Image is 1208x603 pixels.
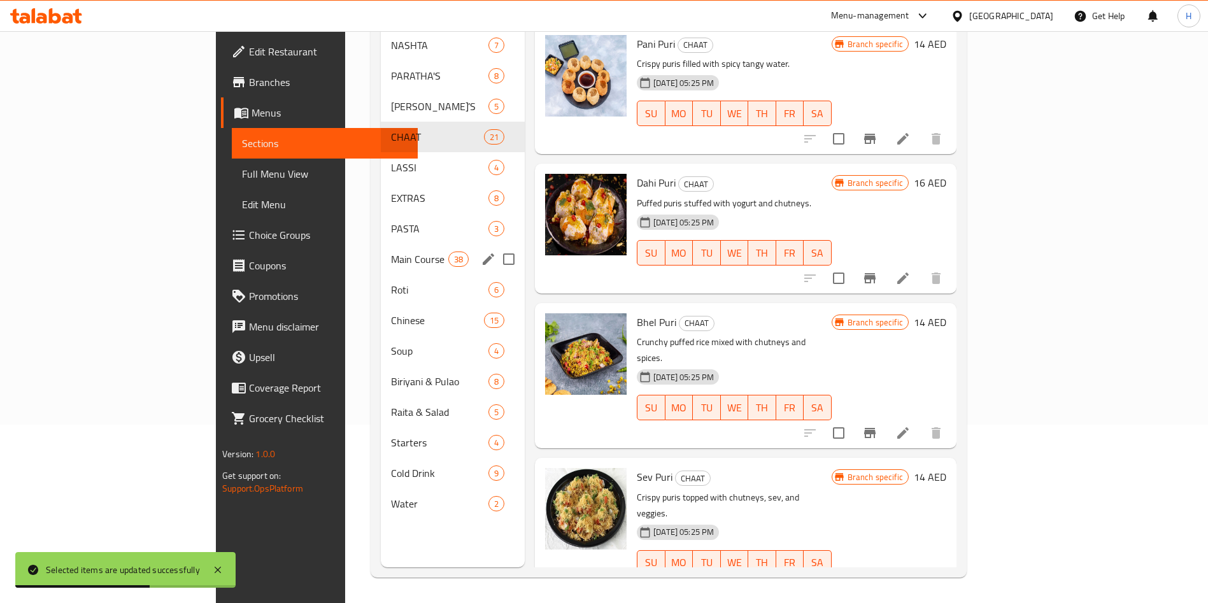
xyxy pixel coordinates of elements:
[809,553,827,572] span: SA
[637,334,832,366] p: Crunchy puffed rice mixed with chutneys and spices.
[381,183,525,213] div: EXTRAS8
[391,38,488,53] span: NASHTA
[809,399,827,417] span: SA
[381,213,525,244] div: PASTA3
[381,336,525,366] div: Soup4
[489,39,504,52] span: 7
[914,313,946,331] h6: 14 AED
[914,174,946,192] h6: 16 AED
[637,56,832,72] p: Crispy puris filled with spicy tangy water.
[381,122,525,152] div: CHAAT21
[391,129,484,145] span: CHAAT
[721,101,749,126] button: WE
[221,250,418,281] a: Coupons
[489,192,504,204] span: 8
[221,372,418,403] a: Coverage Report
[671,244,688,262] span: MO
[776,101,804,126] button: FR
[637,101,665,126] button: SU
[488,38,504,53] div: items
[381,366,525,397] div: Biriyani & Pulao8
[381,305,525,336] div: Chinese15
[222,467,281,484] span: Get support on:
[781,553,799,572] span: FR
[648,371,719,383] span: [DATE] 05:25 PM
[804,101,832,126] button: SA
[545,313,627,395] img: Bhel Puri
[809,244,827,262] span: SA
[489,70,504,82] span: 8
[391,404,488,420] span: Raita & Salad
[488,221,504,236] div: items
[637,240,665,266] button: SU
[391,435,488,450] div: Starters
[381,30,525,60] div: NASHTA7
[488,99,504,114] div: items
[391,99,488,114] div: THALI’S
[242,136,408,151] span: Sections
[391,282,488,297] span: Roti
[391,343,488,358] span: Soup
[242,197,408,212] span: Edit Menu
[489,345,504,357] span: 4
[842,471,908,483] span: Branch specific
[391,99,488,114] span: [PERSON_NAME]’S
[825,125,852,152] span: Select to update
[221,36,418,67] a: Edit Restaurant
[693,395,721,420] button: TU
[637,34,675,53] span: Pani Puri
[748,240,776,266] button: TH
[249,319,408,334] span: Menu disclaimer
[637,395,665,420] button: SU
[693,101,721,126] button: TU
[825,420,852,446] span: Select to update
[842,316,908,329] span: Branch specific
[721,550,749,576] button: WE
[249,74,408,90] span: Branches
[665,395,693,420] button: MO
[753,104,771,123] span: TH
[545,35,627,117] img: Pani Puri
[391,190,488,206] span: EXTRAS
[545,174,627,255] img: Dahi Puri
[671,553,688,572] span: MO
[698,553,716,572] span: TU
[232,189,418,220] a: Edit Menu
[726,399,744,417] span: WE
[804,550,832,576] button: SA
[449,253,468,266] span: 38
[391,374,488,389] div: Biriyani & Pulao
[855,418,885,448] button: Branch-specific-item
[485,315,504,327] span: 15
[391,252,448,267] span: Main Course
[381,152,525,183] div: LASSI4
[842,38,908,50] span: Branch specific
[643,104,660,123] span: SU
[489,101,504,113] span: 5
[221,403,418,434] a: Grocery Checklist
[776,550,804,576] button: FR
[249,44,408,59] span: Edit Restaurant
[381,427,525,458] div: Starters4
[855,263,885,294] button: Branch-specific-item
[969,9,1053,23] div: [GEOGRAPHIC_DATA]
[221,97,418,128] a: Menus
[221,311,418,342] a: Menu disclaimer
[222,446,253,462] span: Version:
[488,435,504,450] div: items
[671,399,688,417] span: MO
[448,252,469,267] div: items
[479,250,498,269] button: edit
[391,496,488,511] span: Water
[488,282,504,297] div: items
[249,258,408,273] span: Coupons
[489,223,504,235] span: 3
[255,446,275,462] span: 1.0.0
[381,397,525,427] div: Raita & Salad5
[831,8,909,24] div: Menu-management
[726,553,744,572] span: WE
